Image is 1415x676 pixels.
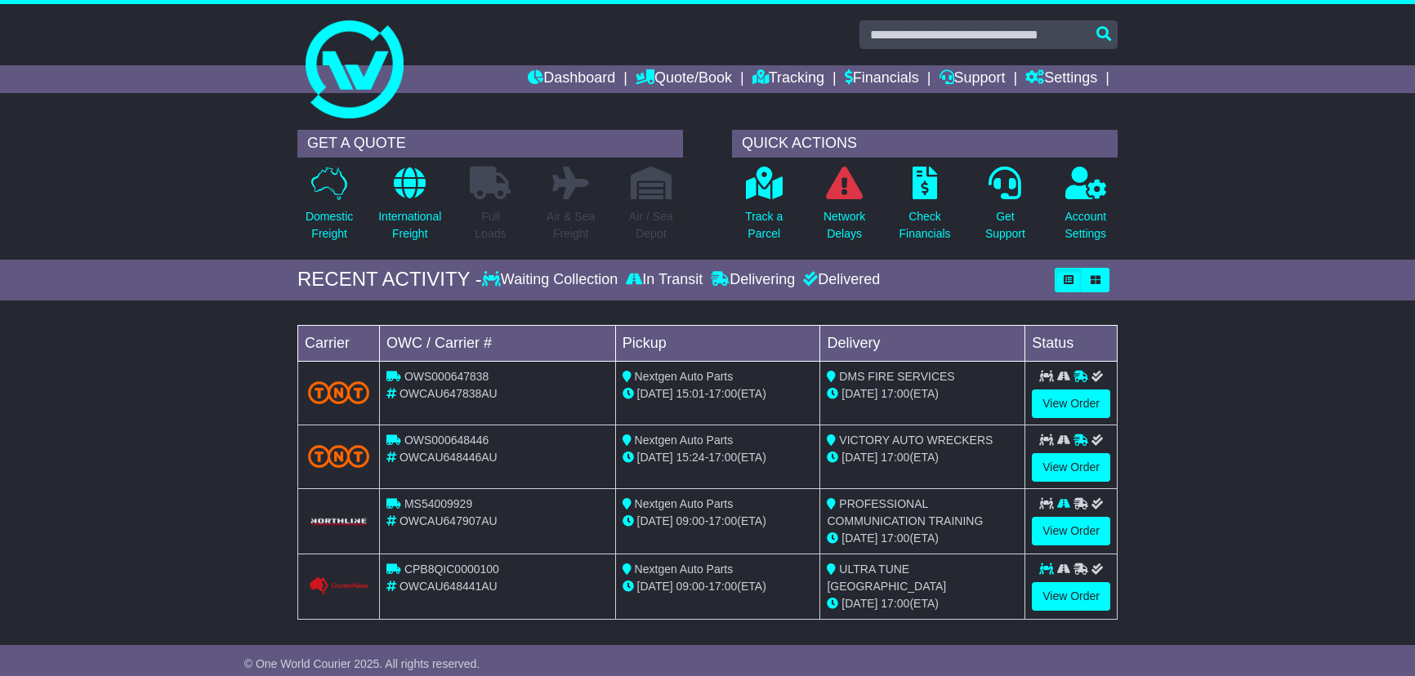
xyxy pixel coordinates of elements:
[637,514,673,527] span: [DATE]
[378,208,441,242] p: International Freight
[637,451,673,464] span: [DATE]
[732,130,1118,158] div: QUICK ACTIONS
[827,563,946,593] span: ULTRA TUNE [GEOGRAPHIC_DATA]
[745,208,783,242] p: Track a Parcel
[708,514,737,527] span: 17:00
[297,130,683,158] div: GET A QUOTE
[823,166,866,251] a: NetworkDelays
[899,208,951,242] p: Check Financials
[1065,166,1108,251] a: AccountSettings
[308,381,369,403] img: TNT_Domestic.png
[845,65,919,93] a: Financials
[400,514,498,527] span: OWCAU647907AU
[708,451,737,464] span: 17:00
[827,530,1018,547] div: (ETA)
[1025,325,1118,361] td: Status
[305,166,354,251] a: DomesticFreight
[707,271,799,289] div: Delivering
[820,325,1025,361] td: Delivery
[1032,389,1110,418] a: View Order
[827,497,983,527] span: PROFESSIONAL COMMUNICATION TRAINING
[404,563,499,576] span: CPB8QIC0000100
[676,451,705,464] span: 15:24
[827,595,1018,612] div: (ETA)
[623,513,814,530] div: - (ETA)
[482,271,622,289] div: Waiting Collection
[635,370,734,383] span: Nextgen Auto Parts
[827,385,1018,402] div: (ETA)
[635,497,734,510] span: Nextgen Auto Parts
[676,387,705,400] span: 15:01
[985,208,1025,242] p: Get Support
[881,531,909,545] span: 17:00
[308,445,369,467] img: TNT_Domestic.png
[881,387,909,400] span: 17:00
[622,271,707,289] div: In Transit
[1032,453,1110,482] a: View Order
[676,580,705,593] span: 09:00
[824,208,865,242] p: Network Delays
[635,563,734,576] span: Nextgen Auto Parts
[841,531,877,545] span: [DATE]
[404,434,489,447] span: OWS000648446
[400,387,498,400] span: OWCAU647838AU
[404,497,472,510] span: MS54009929
[1032,517,1110,545] a: View Order
[881,597,909,610] span: 17:00
[377,166,442,251] a: InternationalFreight
[380,325,616,361] td: OWC / Carrier #
[400,451,498,464] span: OWCAU648446AU
[881,451,909,464] span: 17:00
[1065,208,1107,242] p: Account Settings
[297,268,482,291] div: RECENT ACTIVITY -
[841,387,877,400] span: [DATE]
[1025,65,1097,93] a: Settings
[308,576,369,596] img: GetCarrierServiceLogo
[308,517,369,527] img: GetCarrierServiceLogo
[637,580,673,593] span: [DATE]
[637,387,673,400] span: [DATE]
[547,208,595,242] p: Air & Sea Freight
[528,65,615,93] a: Dashboard
[708,387,737,400] span: 17:00
[799,271,880,289] div: Delivered
[752,65,824,93] a: Tracking
[839,370,954,383] span: DMS FIRE SERVICES
[676,514,705,527] span: 09:00
[708,580,737,593] span: 17:00
[244,657,480,670] span: © One World Courier 2025. All rights reserved.
[629,208,673,242] p: Air / Sea Depot
[841,451,877,464] span: [DATE]
[306,208,353,242] p: Domestic Freight
[623,449,814,466] div: - (ETA)
[400,580,498,593] span: OWCAU648441AU
[984,166,1026,251] a: GetSupport
[470,208,511,242] p: Full Loads
[899,166,952,251] a: CheckFinancials
[623,385,814,402] div: - (ETA)
[841,597,877,610] span: [DATE]
[839,434,993,447] span: VICTORY AUTO WRECKERS
[615,325,820,361] td: Pickup
[827,449,1018,466] div: (ETA)
[1032,582,1110,611] a: View Order
[298,325,380,361] td: Carrier
[404,370,489,383] span: OWS000647838
[636,65,732,93] a: Quote/Book
[940,65,1006,93] a: Support
[744,166,783,251] a: Track aParcel
[623,578,814,595] div: - (ETA)
[635,434,734,447] span: Nextgen Auto Parts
